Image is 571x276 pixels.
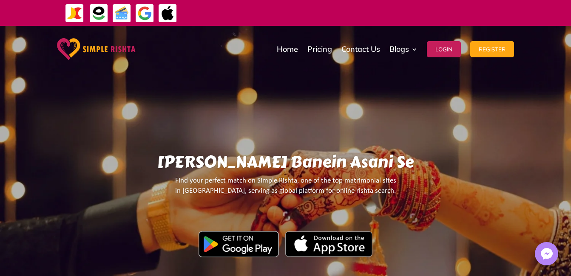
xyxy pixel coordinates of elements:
img: EasyPaisa-icon [89,4,108,23]
img: Credit Cards [112,4,131,23]
button: Login [427,41,461,57]
a: Blogs [389,28,418,70]
img: ApplePay-icon [158,4,177,23]
img: Messenger [538,245,555,262]
img: JazzCash-icon [65,4,84,23]
a: Pricing [307,28,332,70]
a: Home [277,28,298,70]
p: Find your perfect match on Simple Rishta, one of the top matrimonial sites in [GEOGRAPHIC_DATA], ... [74,176,497,203]
a: Login [427,28,461,70]
img: Google Play [199,231,279,257]
img: GooglePay-icon [135,4,154,23]
a: Contact Us [341,28,380,70]
h1: [PERSON_NAME] Banein Asani Se [74,152,497,176]
button: Register [470,41,514,57]
a: Register [470,28,514,70]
